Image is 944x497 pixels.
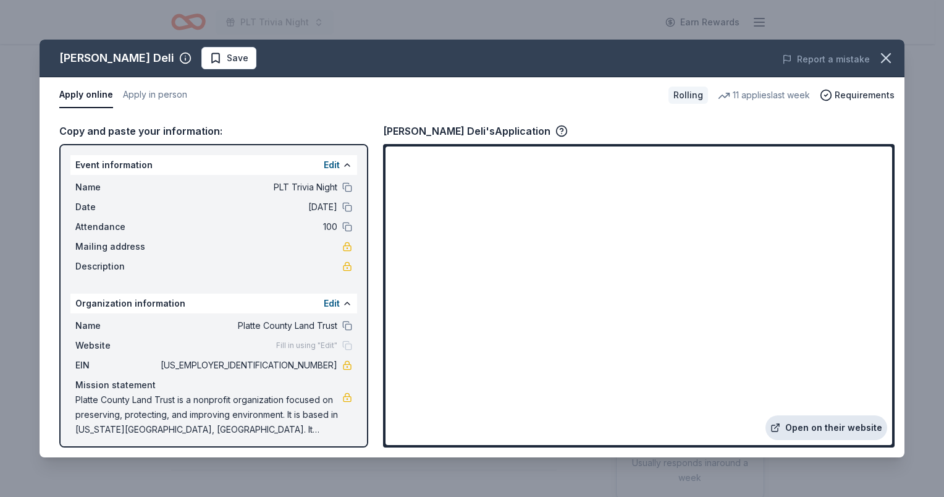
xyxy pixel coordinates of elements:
[668,87,708,104] div: Rolling
[276,341,337,350] span: Fill in using "Edit"
[158,200,337,215] span: [DATE]
[75,200,158,215] span: Date
[75,239,158,254] span: Mailing address
[59,123,368,139] div: Copy and paste your information:
[718,88,810,103] div: 11 applies last week
[70,294,357,313] div: Organization information
[59,48,174,68] div: [PERSON_NAME] Deli
[75,393,342,437] span: Platte County Land Trust is a nonprofit organization focused on preserving, protecting, and impro...
[835,88,895,103] span: Requirements
[158,219,337,234] span: 100
[324,296,340,311] button: Edit
[75,259,158,274] span: Description
[59,82,113,108] button: Apply online
[158,318,337,333] span: Platte County Land Trust
[158,180,337,195] span: PLT Trivia Night
[75,378,352,393] div: Mission statement
[75,180,158,195] span: Name
[123,82,187,108] button: Apply in person
[820,88,895,103] button: Requirements
[324,158,340,172] button: Edit
[75,358,158,373] span: EIN
[227,51,248,66] span: Save
[70,155,357,175] div: Event information
[765,415,887,440] a: Open on their website
[383,123,568,139] div: [PERSON_NAME] Deli's Application
[158,358,337,373] span: [US_EMPLOYER_IDENTIFICATION_NUMBER]
[201,47,256,69] button: Save
[75,219,158,234] span: Attendance
[782,52,870,67] button: Report a mistake
[75,318,158,333] span: Name
[75,338,158,353] span: Website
